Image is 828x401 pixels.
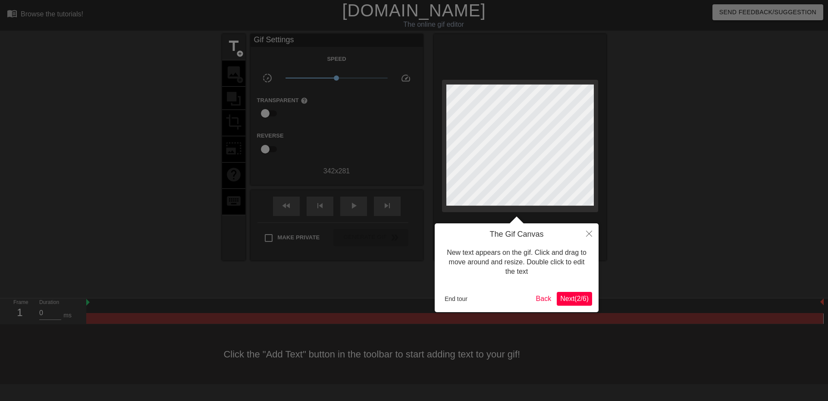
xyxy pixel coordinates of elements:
[441,230,592,239] h4: The Gif Canvas
[560,295,589,302] span: Next ( 2 / 6 )
[441,239,592,285] div: New text appears on the gif. Click and drag to move around and resize. Double click to edit the text
[557,292,592,306] button: Next
[441,292,471,305] button: End tour
[533,292,555,306] button: Back
[580,223,599,243] button: Close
